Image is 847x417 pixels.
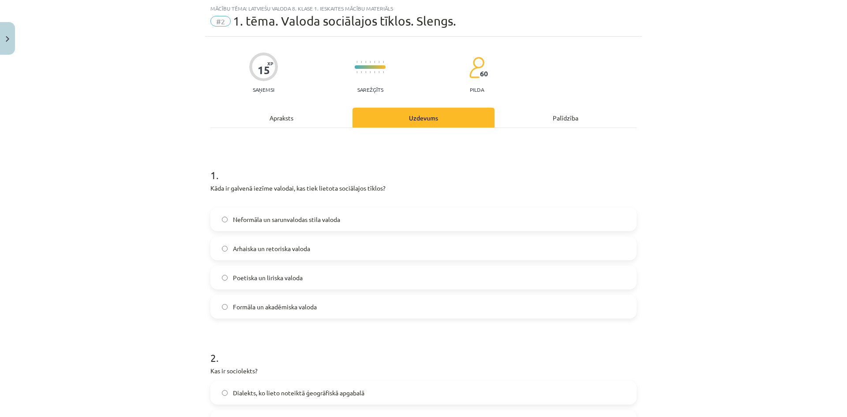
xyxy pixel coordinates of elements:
h1: 2 . [210,336,637,364]
img: icon-short-line-57e1e144782c952c97e751825c79c345078a6d821885a25fce030b3d8c18986b.svg [370,71,371,73]
img: icon-short-line-57e1e144782c952c97e751825c79c345078a6d821885a25fce030b3d8c18986b.svg [379,61,379,63]
span: 60 [480,70,488,78]
h1: 1 . [210,154,637,181]
img: icon-short-line-57e1e144782c952c97e751825c79c345078a6d821885a25fce030b3d8c18986b.svg [374,71,375,73]
span: XP [267,61,273,66]
span: 1. tēma. Valoda sociālajos tīklos. Slengs. [233,14,456,28]
p: pilda [470,86,484,93]
input: Poetiska un liriska valoda [222,275,228,281]
img: icon-short-line-57e1e144782c952c97e751825c79c345078a6d821885a25fce030b3d8c18986b.svg [361,71,362,73]
p: Kas ir sociolekts? [210,366,637,376]
div: 15 [258,64,270,76]
span: Dialekts, ko lieto noteiktā ģeogrāfiskā apgabalā [233,388,364,398]
p: Saņemsi [249,86,278,93]
img: icon-short-line-57e1e144782c952c97e751825c79c345078a6d821885a25fce030b3d8c18986b.svg [383,71,384,73]
span: #2 [210,16,231,26]
span: Formāla un akadēmiska valoda [233,302,317,312]
img: icon-short-line-57e1e144782c952c97e751825c79c345078a6d821885a25fce030b3d8c18986b.svg [370,61,371,63]
img: icon-short-line-57e1e144782c952c97e751825c79c345078a6d821885a25fce030b3d8c18986b.svg [356,61,357,63]
img: icon-short-line-57e1e144782c952c97e751825c79c345078a6d821885a25fce030b3d8c18986b.svg [365,71,366,73]
span: Poetiska un liriska valoda [233,273,303,282]
div: Apraksts [210,108,352,128]
span: Arhaiska un retoriska valoda [233,244,310,253]
p: Sarežģīts [357,86,383,93]
div: Palīdzība [495,108,637,128]
img: icon-short-line-57e1e144782c952c97e751825c79c345078a6d821885a25fce030b3d8c18986b.svg [374,61,375,63]
input: Arhaiska un retoriska valoda [222,246,228,252]
img: icon-short-line-57e1e144782c952c97e751825c79c345078a6d821885a25fce030b3d8c18986b.svg [361,61,362,63]
div: Mācību tēma: Latviešu valoda 8. klase 1. ieskaites mācību materiāls [210,5,637,11]
div: Uzdevums [352,108,495,128]
img: icon-short-line-57e1e144782c952c97e751825c79c345078a6d821885a25fce030b3d8c18986b.svg [365,61,366,63]
img: icon-close-lesson-0947bae3869378f0d4975bcd49f059093ad1ed9edebbc8119c70593378902aed.svg [6,36,9,42]
img: students-c634bb4e5e11cddfef0936a35e636f08e4e9abd3cc4e673bd6f9a4125e45ecb1.svg [469,56,484,79]
input: Dialekts, ko lieto noteiktā ģeogrāfiskā apgabalā [222,390,228,396]
p: Kāda ir galvenā iezīme valodai, kas tiek lietota sociālajos tīklos? [210,184,637,202]
img: icon-short-line-57e1e144782c952c97e751825c79c345078a6d821885a25fce030b3d8c18986b.svg [383,61,384,63]
input: Formāla un akadēmiska valoda [222,304,228,310]
span: Neformāla un sarunvalodas stila valoda [233,215,340,224]
img: icon-short-line-57e1e144782c952c97e751825c79c345078a6d821885a25fce030b3d8c18986b.svg [379,71,379,73]
input: Neformāla un sarunvalodas stila valoda [222,217,228,222]
img: icon-short-line-57e1e144782c952c97e751825c79c345078a6d821885a25fce030b3d8c18986b.svg [356,71,357,73]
